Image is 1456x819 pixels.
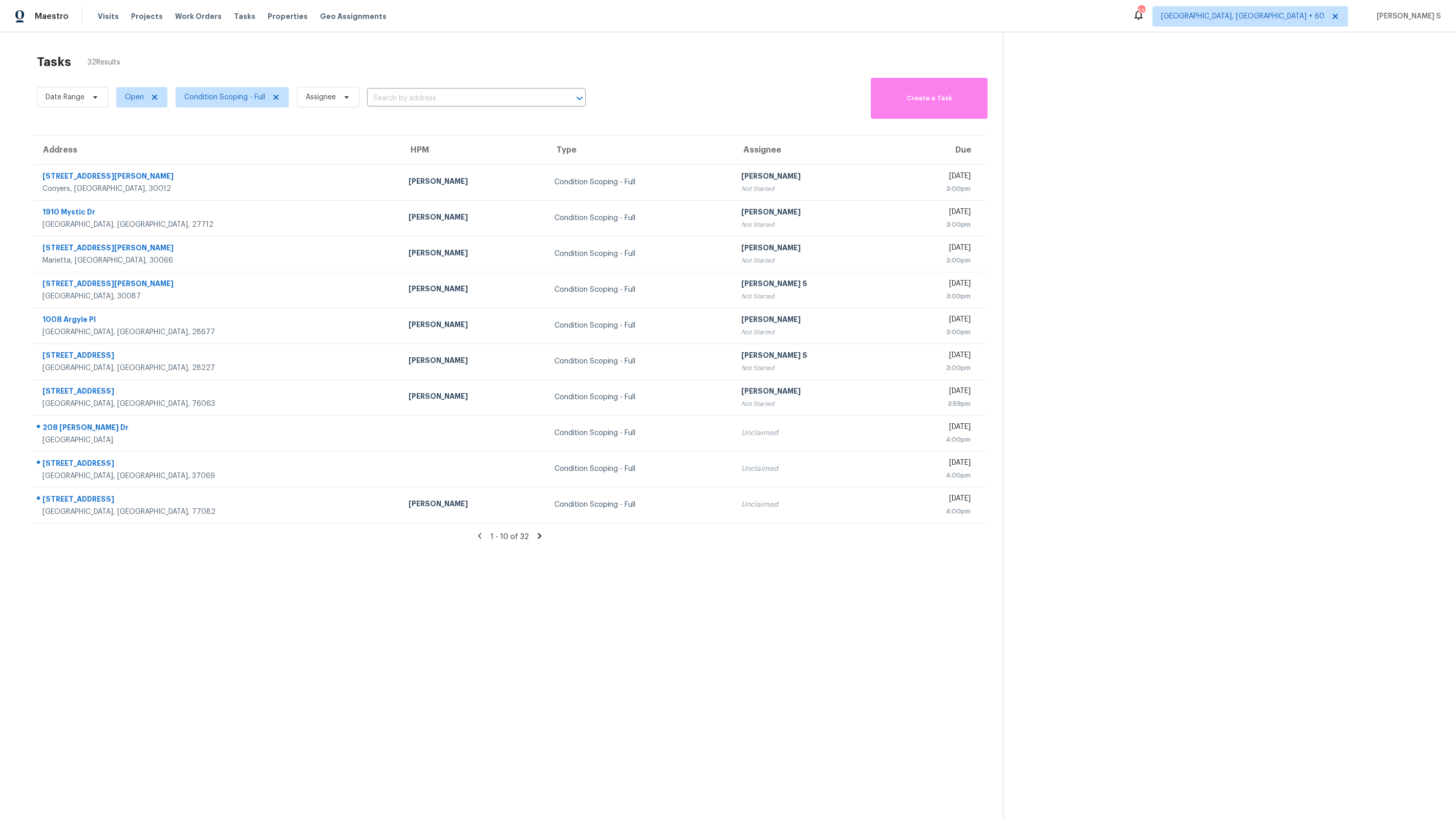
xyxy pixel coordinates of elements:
div: [PERSON_NAME] [741,314,884,327]
input: Search by address [367,91,557,106]
div: Condition Scoping - Full [554,285,725,295]
th: HPM [400,136,546,164]
div: 3:00pm [900,363,971,373]
div: Marietta, [GEOGRAPHIC_DATA], 30066 [42,255,392,266]
div: Conyers, [GEOGRAPHIC_DATA], 30012 [42,184,392,194]
div: [PERSON_NAME] [741,207,884,220]
div: [PERSON_NAME] [741,386,884,399]
div: [PERSON_NAME] [409,355,538,368]
span: Condition Scoping - Full [184,92,265,102]
div: Not Started [741,363,884,373]
div: 3:00pm [900,327,971,337]
div: [STREET_ADDRESS][PERSON_NAME] [42,278,392,291]
div: Condition Scoping - Full [554,249,725,259]
div: Condition Scoping - Full [554,392,725,402]
div: Not Started [741,327,884,337]
div: 3:00pm [900,291,971,301]
span: Open [125,92,144,102]
span: Assignee [306,92,336,102]
div: Condition Scoping - Full [554,213,725,223]
div: 208 [PERSON_NAME] Dr [42,422,392,435]
div: Condition Scoping - Full [554,177,725,187]
div: Unclaimed [741,428,884,438]
span: Maestro [35,11,69,21]
div: 4:00pm [900,506,971,516]
div: Not Started [741,184,884,194]
th: Due [892,136,987,164]
th: Assignee [733,136,892,164]
div: [PERSON_NAME] [741,243,884,255]
div: Unclaimed [741,500,884,510]
div: [DATE] [900,350,971,363]
div: Unclaimed [741,464,884,474]
div: 4:00pm [900,470,971,481]
div: [PERSON_NAME] [409,319,538,332]
div: 1910 Mystic Dr [42,207,392,220]
div: Condition Scoping - Full [554,500,725,510]
div: Condition Scoping - Full [554,464,725,474]
div: Not Started [741,399,884,409]
span: Visits [98,11,119,21]
div: [PERSON_NAME] S [741,350,884,363]
div: [PERSON_NAME] [409,499,538,511]
div: [PERSON_NAME] [741,171,884,184]
th: Type [546,136,734,164]
div: [STREET_ADDRESS][PERSON_NAME] [42,171,392,184]
div: [PERSON_NAME] S [741,278,884,291]
div: Condition Scoping - Full [554,356,725,367]
div: [GEOGRAPHIC_DATA], 30087 [42,291,392,301]
div: 3:00pm [900,255,971,266]
div: [DATE] [900,422,971,435]
div: [GEOGRAPHIC_DATA], [GEOGRAPHIC_DATA], 28677 [42,327,392,337]
button: Create a Task [871,78,988,119]
span: Date Range [46,92,84,102]
div: 4:00pm [900,435,971,445]
div: [GEOGRAPHIC_DATA], [GEOGRAPHIC_DATA], 28227 [42,363,392,373]
th: Address [33,136,400,164]
div: [GEOGRAPHIC_DATA], [GEOGRAPHIC_DATA], 37069 [42,471,392,481]
div: [PERSON_NAME] [409,248,538,261]
span: [PERSON_NAME] S [1373,11,1441,21]
div: Condition Scoping - Full [554,320,725,331]
div: [GEOGRAPHIC_DATA] [42,435,392,445]
div: [PERSON_NAME] [409,391,538,404]
div: [DATE] [900,386,971,399]
span: Tasks [234,13,255,20]
div: [STREET_ADDRESS] [42,458,392,471]
div: [DATE] [900,243,971,255]
div: [DATE] [900,207,971,220]
div: 3:00pm [900,220,971,230]
div: Not Started [741,291,884,301]
div: [DATE] [900,458,971,470]
span: 32 Results [88,57,120,68]
span: [GEOGRAPHIC_DATA], [GEOGRAPHIC_DATA] + 60 [1161,11,1324,21]
span: Work Orders [175,11,222,21]
button: Open [572,91,587,105]
span: Projects [131,11,163,21]
div: 1008 Argyle Pl [42,314,392,327]
div: [GEOGRAPHIC_DATA], [GEOGRAPHIC_DATA], 77082 [42,507,392,517]
div: Not Started [741,255,884,266]
div: [PERSON_NAME] [409,212,538,225]
div: [PERSON_NAME] [409,284,538,296]
div: [DATE] [900,314,971,327]
div: [STREET_ADDRESS] [42,386,392,399]
div: [DATE] [900,171,971,184]
div: [GEOGRAPHIC_DATA], [GEOGRAPHIC_DATA], 27712 [42,220,392,230]
div: [STREET_ADDRESS] [42,350,392,363]
span: 1 - 10 of 32 [490,533,529,541]
div: 3:59pm [900,399,971,409]
span: Properties [268,11,308,21]
div: [STREET_ADDRESS] [42,494,392,507]
div: [DATE] [900,493,971,506]
div: [PERSON_NAME] [409,176,538,189]
div: 523 [1138,6,1145,16]
span: Create a Task [876,93,982,104]
div: 3:00pm [900,184,971,194]
div: [GEOGRAPHIC_DATA], [GEOGRAPHIC_DATA], 76063 [42,399,392,409]
h2: Tasks [37,57,71,67]
div: Condition Scoping - Full [554,428,725,438]
div: [DATE] [900,278,971,291]
div: [STREET_ADDRESS][PERSON_NAME] [42,243,392,255]
span: Geo Assignments [320,11,387,21]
